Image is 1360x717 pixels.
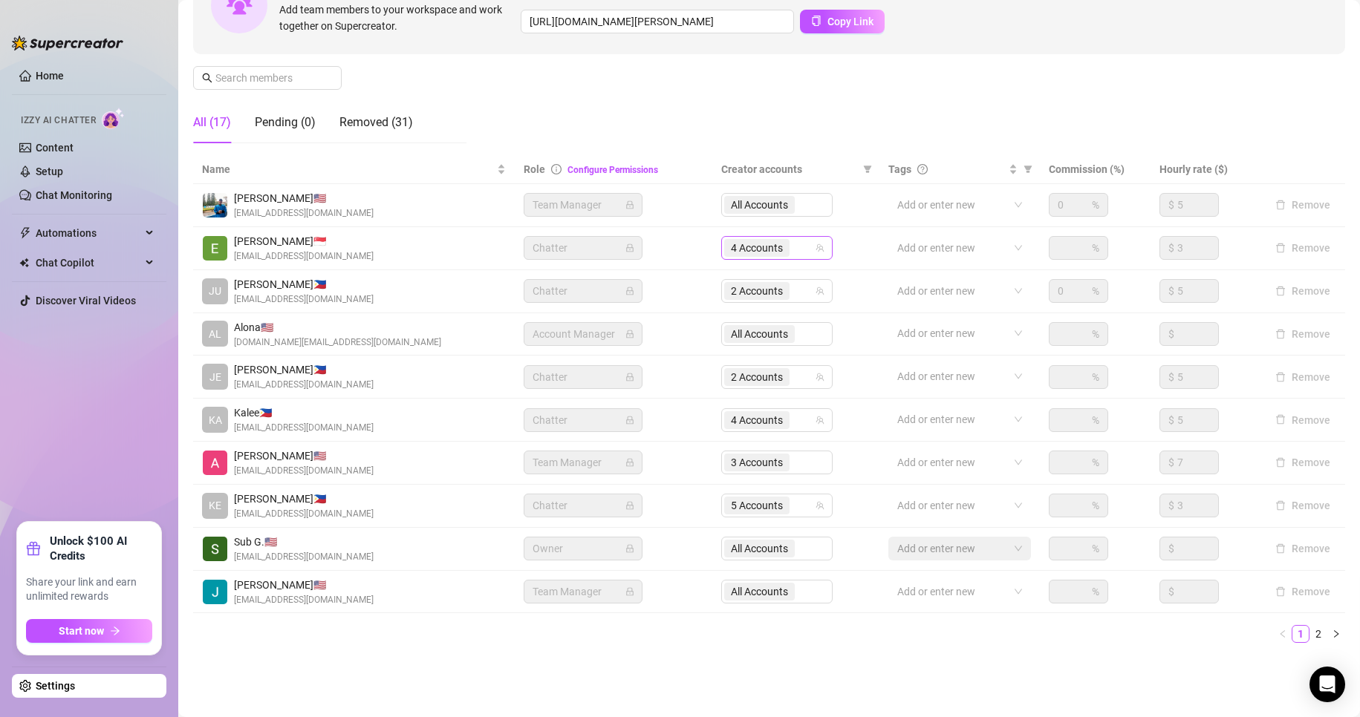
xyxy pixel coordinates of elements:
img: Jodi [203,580,227,604]
span: question-circle [917,164,928,174]
button: Remove [1269,282,1336,300]
div: Pending (0) [255,114,316,131]
button: Remove [1269,497,1336,514]
button: Start nowarrow-right [26,619,152,643]
span: Add team members to your workspace and work together on Supercreator. [279,1,515,34]
span: Account Manager [533,323,634,345]
span: lock [625,501,634,510]
span: Team Manager [533,451,634,474]
span: Izzy AI Chatter [21,114,96,128]
span: Team Manager [533,194,634,216]
span: [PERSON_NAME] 🇸🇬 [234,233,374,249]
button: Remove [1269,368,1336,386]
a: 1 [1292,626,1309,642]
th: Hourly rate ($) [1151,155,1260,184]
span: [EMAIL_ADDRESS][DOMAIN_NAME] [234,507,374,521]
button: left [1274,625,1292,643]
span: [PERSON_NAME] 🇺🇸 [234,448,374,464]
span: filter [1024,165,1032,174]
span: Role [524,163,545,175]
span: Chatter [533,494,634,517]
span: Copy Link [827,16,873,27]
span: right [1332,629,1341,638]
span: [DOMAIN_NAME][EMAIL_ADDRESS][DOMAIN_NAME] [234,335,441,350]
span: [PERSON_NAME] 🇵🇭 [234,276,374,292]
strong: Unlock $100 AI Credits [50,534,152,563]
img: Alexicon Ortiaga [203,451,227,475]
span: filter [863,165,872,174]
button: Copy Link [800,10,885,33]
span: [PERSON_NAME] 🇵🇭 [234,491,374,507]
span: [EMAIL_ADDRESS][DOMAIN_NAME] [234,249,374,263]
span: [PERSON_NAME] 🇵🇭 [234,361,374,378]
a: Home [36,70,64,82]
span: team [816,501,824,510]
span: Kalee 🇵🇭 [234,405,374,421]
button: Remove [1269,583,1336,600]
img: Emad Ataei [203,193,227,217]
span: Tags [888,161,911,177]
span: [EMAIL_ADDRESS][DOMAIN_NAME] [234,292,374,307]
span: Chat Copilot [36,251,141,275]
span: AL [209,326,221,342]
span: JU [209,283,221,299]
span: Start now [59,625,104,637]
span: gift [26,541,41,556]
a: Content [36,142,74,154]
span: left [1278,629,1287,638]
span: Chatter [533,237,634,259]
button: Remove [1269,325,1336,343]
span: 2 Accounts [724,282,790,300]
li: Previous Page [1274,625,1292,643]
span: Owner [533,537,634,560]
button: Remove [1269,196,1336,214]
span: Chatter [533,280,634,302]
span: [EMAIL_ADDRESS][DOMAIN_NAME] [234,378,374,392]
span: thunderbolt [19,227,31,239]
span: JE [209,369,221,385]
span: info-circle [551,164,562,174]
span: 5 Accounts [731,497,783,514]
span: 4 Accounts [724,411,790,429]
th: Commission (%) [1040,155,1150,184]
span: 5 Accounts [724,497,790,514]
span: 4 Accounts [731,240,783,256]
button: Remove [1269,239,1336,257]
div: Open Intercom Messenger [1309,667,1345,702]
span: KA [209,412,222,428]
span: lock [625,458,634,467]
img: logo-BBDzfeDw.svg [12,36,123,50]
button: Remove [1269,411,1336,429]
li: 2 [1309,625,1327,643]
a: Settings [36,680,75,692]
span: lock [625,287,634,295]
img: Eduardo Leon Jr [203,236,227,261]
span: lock [625,373,634,382]
span: copy [811,16,821,26]
button: right [1327,625,1345,643]
li: Next Page [1327,625,1345,643]
span: [EMAIL_ADDRESS][DOMAIN_NAME] [234,464,374,478]
div: Removed (31) [339,114,413,131]
span: lock [625,587,634,596]
img: Chat Copilot [19,258,29,268]
span: KE [209,497,221,514]
a: Chat Monitoring [36,189,112,201]
span: lock [625,330,634,338]
span: team [816,416,824,425]
a: 2 [1310,626,1327,642]
span: [PERSON_NAME] 🇺🇸 [234,577,374,593]
input: Search members [215,70,321,86]
span: Alona 🇺🇸 [234,319,441,335]
span: 2 Accounts [731,283,783,299]
span: [EMAIL_ADDRESS][DOMAIN_NAME] [234,206,374,220]
button: Remove [1269,454,1336,471]
span: arrow-right [110,626,120,636]
span: team [816,243,824,252]
a: Discover Viral Videos [36,295,136,307]
span: [EMAIL_ADDRESS][DOMAIN_NAME] [234,593,374,607]
span: team [816,373,824,382]
span: lock [625,200,634,209]
th: Name [193,155,515,184]
span: Team Manager [533,580,634,603]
